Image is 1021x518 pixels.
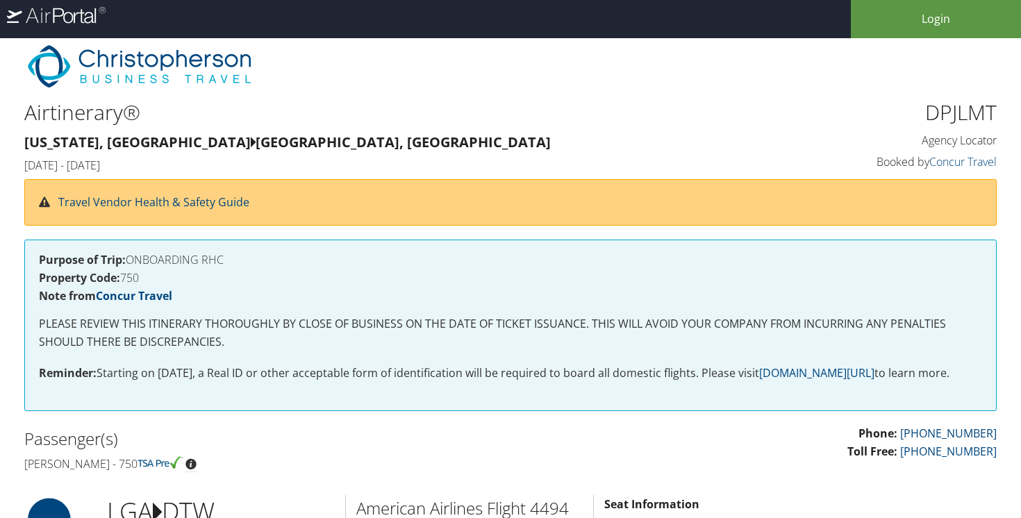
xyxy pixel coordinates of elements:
[39,272,982,283] h4: 750
[24,456,500,471] h4: [PERSON_NAME] - 750
[24,427,500,451] h2: Passenger(s)
[770,98,997,127] h1: DPJLMT
[24,158,749,173] h4: [DATE] - [DATE]
[847,444,897,459] strong: Toll Free:
[39,365,97,381] strong: Reminder:
[39,365,982,383] p: Starting on [DATE], a Real ID or other acceptable form of identification will be required to boar...
[138,456,183,469] img: tsa-precheck.png
[39,288,172,303] strong: Note from
[770,133,997,148] h4: Agency Locator
[770,154,997,169] h4: Booked by
[39,252,126,267] strong: Purpose of Trip:
[96,288,172,303] a: Concur Travel
[858,426,897,441] strong: Phone:
[24,98,749,127] h1: Airtinerary®
[900,426,997,441] a: [PHONE_NUMBER]
[39,270,120,285] strong: Property Code:
[900,444,997,459] a: [PHONE_NUMBER]
[39,254,982,265] h4: ONBOARDING RHC
[39,315,982,351] p: PLEASE REVIEW THIS ITINERARY THOROUGHLY BY CLOSE OF BUSINESS ON THE DATE OF TICKET ISSUANCE. THIS...
[604,496,699,512] strong: Seat Information
[24,133,551,151] strong: [US_STATE], [GEOGRAPHIC_DATA] [GEOGRAPHIC_DATA], [GEOGRAPHIC_DATA]
[929,154,997,169] a: Concur Travel
[58,194,249,210] a: Travel Vendor Health & Safety Guide
[759,365,874,381] a: [DOMAIN_NAME][URL]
